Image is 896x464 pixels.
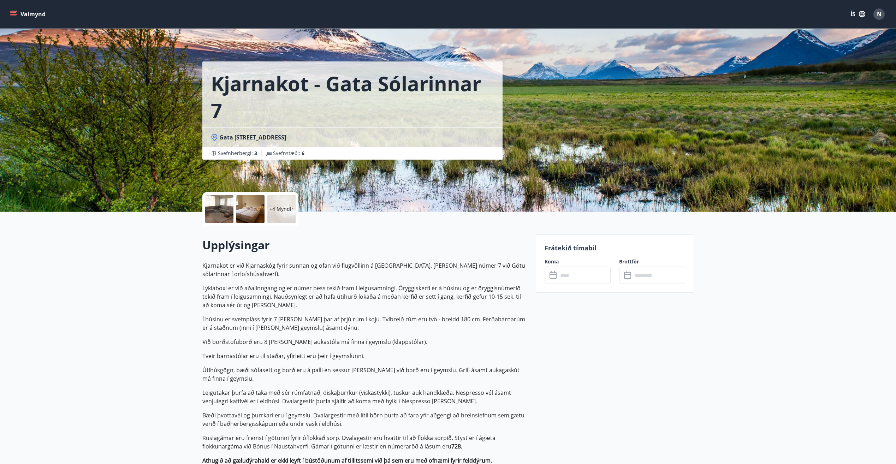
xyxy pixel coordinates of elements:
[202,434,527,451] p: Ruslagámar eru fremst í götunni fyrir óflokkað sorp. Dvalagestir eru hvattir til að flokka sorpið...
[202,284,527,309] p: Lyklaboxi er við aðalinngang og er númer þess tekið fram í leigusamningi. Öryggiskerfi er á húsin...
[545,243,685,252] p: Frátekið tímabil
[202,338,527,346] p: Við borðstofuborð eru 8 [PERSON_NAME] aukastóla má finna í geymslu (klappstólar).
[877,10,882,18] span: N
[218,150,257,157] span: Svefnherbergi :
[202,261,527,278] p: Kjarnakot er við Kjarnaskóg fyrir sunnan og ofan við flugvöllinn á [GEOGRAPHIC_DATA]. [PERSON_NAM...
[847,8,869,20] button: ÍS
[202,237,527,253] h2: Upplýsingar
[451,442,462,450] strong: 728.
[202,411,527,428] p: Bæði þvottavél og þurrkari eru í geymslu. Dvalargestir með lítil börn þurfa að fara yfir aðgengi ...
[302,150,304,156] span: 6
[273,150,304,157] span: Svefnstæði :
[871,6,888,23] button: N
[202,388,527,405] p: Leigutakar þurfa að taka með sér rúmfatnað, diskaþurrkur (viskastykki), tuskur auk handklæða. Nes...
[8,8,48,20] button: menu
[269,206,293,213] p: +4 Myndir
[219,133,286,141] span: Gata [STREET_ADDRESS]
[545,258,611,265] label: Koma
[202,352,527,360] p: Tveir barnastólar eru til staðar, yfirleitt eru þeir í geymslunni.
[254,150,257,156] span: 3
[211,70,494,124] h1: Kjarnakot - Gata sólarinnar 7
[619,258,685,265] label: Brottför
[202,366,527,383] p: Útihúsgögn, bæði sófasett og borð eru á palli en sessur [PERSON_NAME] við borð eru í geymslu. Gri...
[202,315,527,332] p: Í húsinu er svefnpláss fyrir 7 [PERSON_NAME] þar af þrjú rúm í koju. Tvíbreið rúm eru tvö - breid...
